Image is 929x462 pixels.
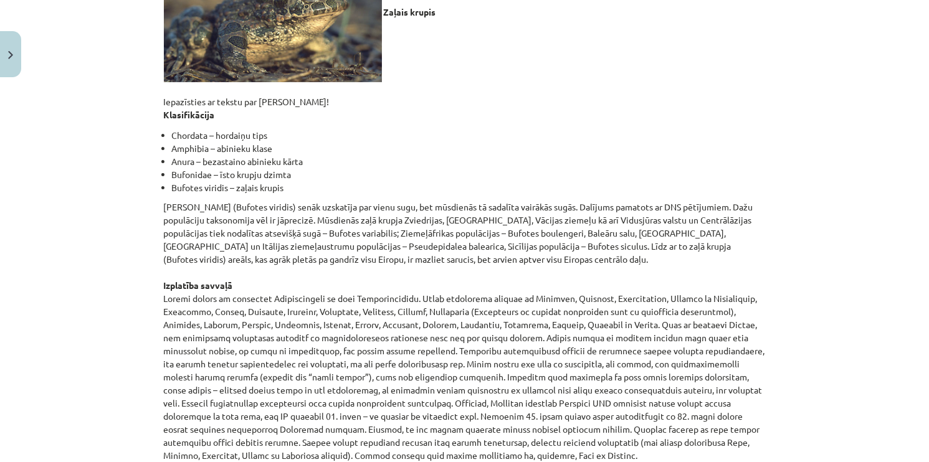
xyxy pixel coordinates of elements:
[172,181,766,194] li: Bufotes viridis – zaļais krupis
[172,142,766,155] li: Amphibia – abinieku klase
[172,168,766,181] li: Bufonidae – īsto krupju dzimta
[384,6,436,17] b: Zaļais krupis
[172,129,766,142] li: Chordata – hordaiņu tips
[164,280,233,291] strong: Izplatība savvaļā
[172,155,766,168] li: Anura – bezastaino abinieku kārta
[8,51,13,59] img: icon-close-lesson-0947bae3869378f0d4975bcd49f059093ad1ed9edebbc8119c70593378902aed.svg
[164,109,215,120] strong: Klasifikācija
